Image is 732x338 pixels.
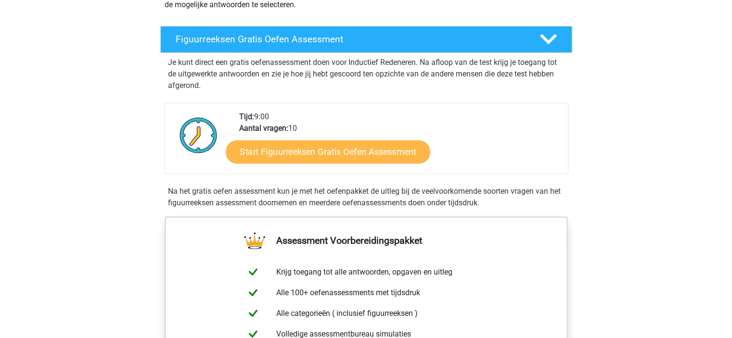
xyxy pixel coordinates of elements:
div: 9:00 10 [232,111,567,174]
h4: Figuurreeksen Gratis Oefen Assessment [176,34,524,45]
p: Je kunt direct een gratis oefenassessment doen voor Inductief Redeneren. Na afloop van de test kr... [168,57,565,91]
b: Aantal vragen: [239,124,288,133]
a: Figuurreeksen Gratis Oefen Assessment [156,26,576,53]
a: Start Figuurreeksen Gratis Oefen Assessment [226,140,430,163]
b: Tijd: [239,112,254,121]
img: Klok [174,111,223,159]
div: Na het gratis oefen assessment kun je met het oefenpakket de uitleg bij de veelvoorkomende soorte... [164,186,568,209]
